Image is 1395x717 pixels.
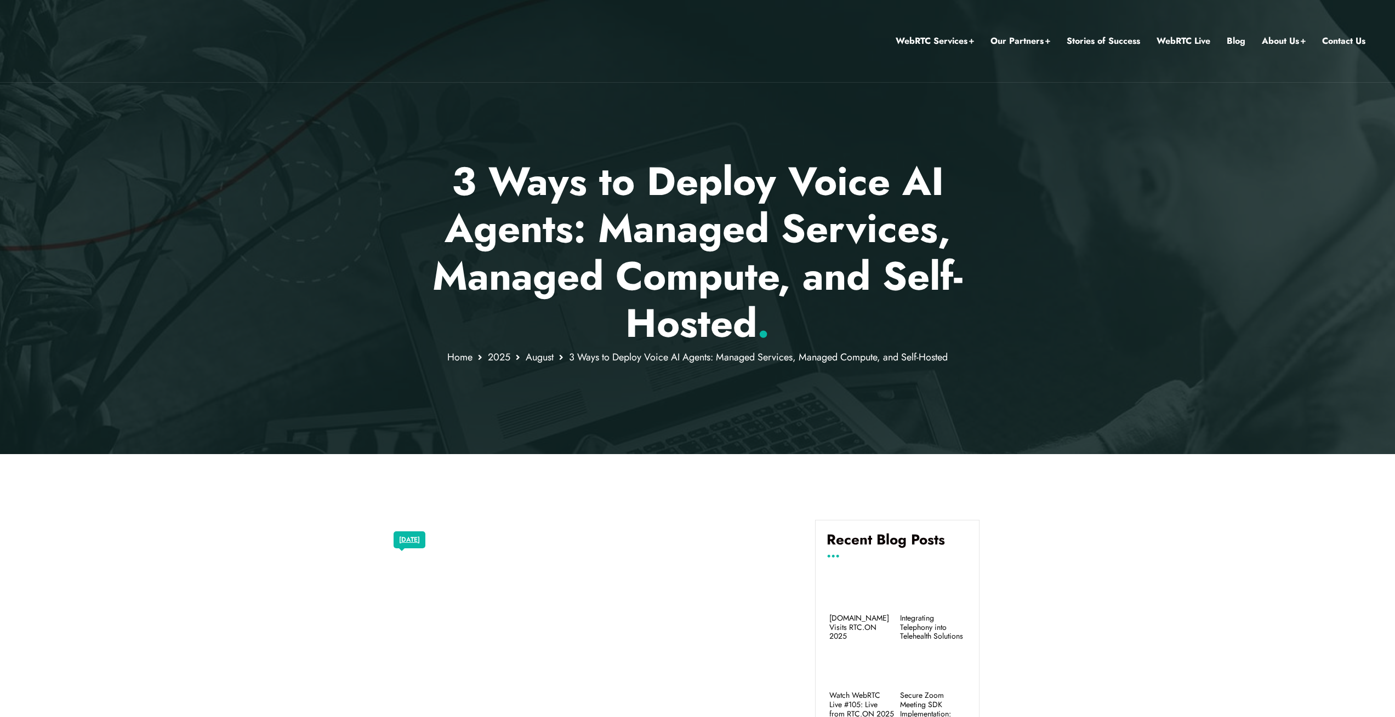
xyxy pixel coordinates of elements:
[757,295,770,352] span: .
[377,158,1018,347] p: 3 Ways to Deploy Voice AI Agents: Managed Services, Managed Compute, and Self-Hosted
[896,34,974,48] a: WebRTC Services
[1322,34,1365,48] a: Contact Us
[900,613,965,641] a: Integrating Telephony into Telehealth Solutions
[447,350,472,364] a: Home
[1157,34,1210,48] a: WebRTC Live
[526,350,554,364] a: August
[990,34,1050,48] a: Our Partners
[569,350,948,364] span: 3 Ways to Deploy Voice AI Agents: Managed Services, Managed Compute, and Self-Hosted
[399,533,420,547] a: [DATE]
[1067,34,1140,48] a: Stories of Success
[829,613,895,641] a: [DOMAIN_NAME] Visits RTC.ON 2025
[827,531,968,557] h4: Recent Blog Posts
[1227,34,1245,48] a: Blog
[1262,34,1306,48] a: About Us
[488,350,510,364] a: 2025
